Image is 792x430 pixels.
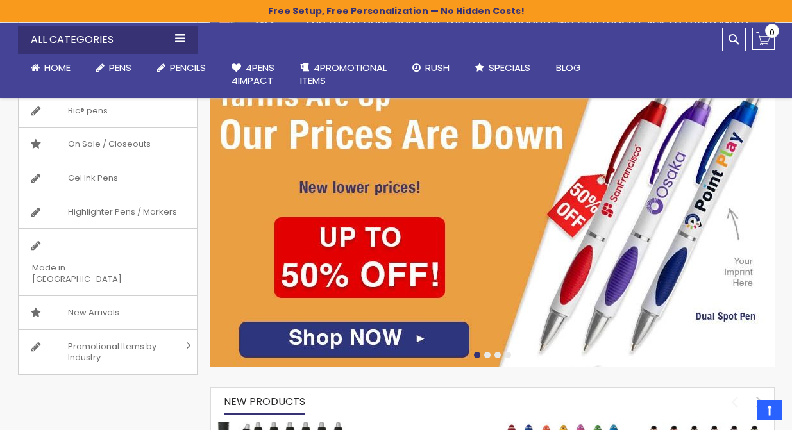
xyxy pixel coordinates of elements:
span: On Sale / Closeouts [55,128,164,161]
a: Rush [400,54,462,82]
span: Made in [GEOGRAPHIC_DATA] [19,251,165,295]
span: Highlighter Pens / Markers [55,195,190,229]
span: Pens [109,61,131,74]
span: New Arrivals [55,296,132,329]
span: Promotional Items by Industry [55,330,181,374]
a: Highlighter Pens / Markers [19,195,197,229]
a: Specials [462,54,543,82]
a: 4PROMOTIONALITEMS [287,54,400,95]
a: 0 [752,28,775,50]
span: Gel Ink Pens [55,161,131,195]
a: Top [757,400,782,420]
span: Rush [425,61,450,74]
a: Promotional Items by Industry [19,330,197,374]
span: Home [44,61,71,74]
span: 4Pens 4impact [232,61,274,87]
span: Pencils [170,61,206,74]
div: All Categories [18,26,198,54]
a: 4Pens4impact [219,54,287,95]
img: /cheap-promotional-products.html [210,67,775,367]
span: 4PROMOTIONAL ITEMS [300,61,387,87]
span: Bic® pens [55,94,121,128]
a: Gel Ink Pens [19,161,197,195]
span: Specials [489,61,530,74]
div: prev [723,390,746,413]
a: Bic® pens [19,94,197,128]
div: next [748,390,771,413]
span: 0 [770,26,775,38]
a: On Sale / Closeouts [19,128,197,161]
a: Pens [83,54,144,82]
span: Blog [556,61,581,74]
a: Made in [GEOGRAPHIC_DATA] [19,229,197,295]
a: Pencils [144,54,219,82]
a: Home [18,54,83,82]
span: New Products [224,394,305,409]
a: Blog [543,54,594,82]
a: New Arrivals [19,296,197,329]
